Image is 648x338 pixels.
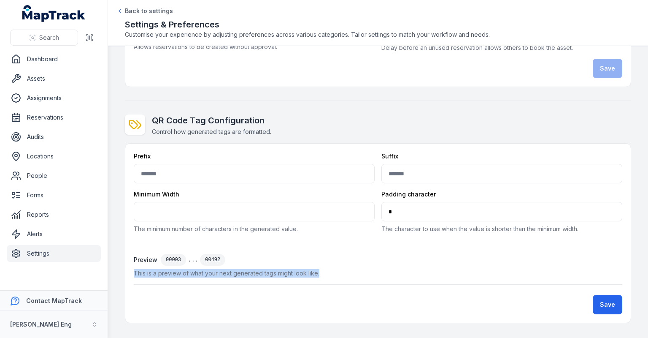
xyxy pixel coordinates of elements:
[7,245,101,262] a: Settings
[7,109,101,126] a: Reservations
[116,7,173,15] a: Back to settings
[152,114,271,126] h2: QR Code Tag Configuration
[7,148,101,165] a: Locations
[125,7,173,15] span: Back to settings
[7,206,101,223] a: Reports
[381,190,436,199] label: Padding character
[200,254,225,266] div: 00492
[381,44,622,52] p: Delay before an unused reservation allows others to book the asset.
[7,70,101,87] a: Assets
[26,297,82,304] strong: Contact MapTrack
[134,190,179,199] label: Minimum Width
[10,321,72,328] strong: [PERSON_NAME] Eng
[7,128,101,145] a: Audits
[7,187,101,204] a: Forms
[134,269,622,278] span: This is a preview of what your next generated tags might look like.
[152,128,271,135] span: Control how generated tags are formatted.
[593,295,622,314] button: Save
[381,225,622,233] p: The character to use when the value is shorter than the minimum width.
[39,33,59,42] span: Search
[125,30,631,39] span: Customise your experience by adjusting preferences across various categories. Tailor settings to ...
[7,51,101,68] a: Dashboard
[381,152,398,161] label: Suffix
[134,152,151,161] label: Prefix
[7,167,101,184] a: People
[22,5,86,22] a: MapTrack
[188,256,198,264] span: ...
[134,256,161,264] span: Preview
[134,43,375,51] p: Allows reservations to be created without approval.
[134,225,375,233] p: The minimum number of characters in the generated value.
[7,90,101,106] a: Assignments
[125,19,631,30] h2: Settings & Preferences
[161,254,186,266] div: 00003
[7,226,101,243] a: Alerts
[10,30,78,46] button: Search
